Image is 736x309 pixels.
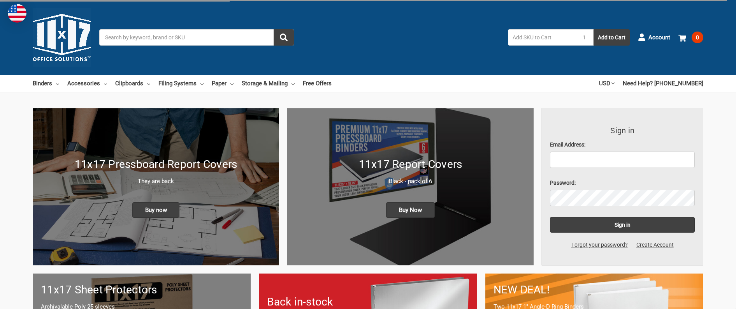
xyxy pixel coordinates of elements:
[295,156,525,173] h1: 11x17 Report Covers
[33,108,279,265] img: New 11x17 Pressboard Binders
[212,75,234,92] a: Paper
[594,29,630,46] button: Add to Cart
[567,241,632,249] a: Forgot your password?
[508,29,575,46] input: Add SKU to Cart
[41,282,242,298] h1: 11x17 Sheet Protectors
[33,8,91,67] img: 11x17.com
[67,75,107,92] a: Accessories
[287,108,534,265] img: 11x17 Report Covers
[41,177,271,186] p: They are back
[287,108,534,265] a: 11x17 Report Covers 11x17 Report Covers Black - pack of 6 Buy Now
[550,179,695,187] label: Password:
[599,75,615,92] a: USD
[303,75,332,92] a: Free Offers
[132,202,180,218] span: Buy now
[494,282,695,298] h1: NEW DEAL!
[99,29,294,46] input: Search by keyword, brand or SKU
[550,217,695,233] input: Sign in
[33,75,59,92] a: Binders
[33,108,279,265] a: New 11x17 Pressboard Binders 11x17 Pressboard Report Covers They are back Buy now
[41,156,271,173] h1: 11x17 Pressboard Report Covers
[632,241,678,249] a: Create Account
[115,75,150,92] a: Clipboards
[550,141,695,149] label: Email Address:
[386,202,435,218] span: Buy Now
[623,75,703,92] a: Need Help? [PHONE_NUMBER]
[550,125,695,136] h3: Sign in
[242,75,295,92] a: Storage & Mailing
[692,32,703,43] span: 0
[678,27,703,48] a: 0
[638,27,670,48] a: Account
[158,75,204,92] a: Filing Systems
[295,177,525,186] p: Black - pack of 6
[648,33,670,42] span: Account
[8,4,26,23] img: duty and tax information for United States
